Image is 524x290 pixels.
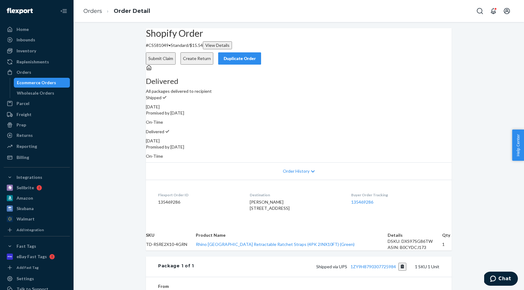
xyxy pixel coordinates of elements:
div: [DATE] [146,138,452,144]
img: Flexport logo [7,8,33,14]
a: eBay Fast Tags [4,252,70,262]
div: Integrations [17,174,42,180]
button: Help Center [512,130,524,161]
a: Wholesale Orders [14,88,70,98]
a: Home [4,24,70,34]
button: Fast Tags [4,241,70,251]
div: All packages delivered to recipient [146,77,452,94]
button: View Details [203,41,232,49]
a: Freight [4,110,70,119]
div: Ecommerce Orders [17,80,56,86]
a: Add Fast Tag [4,264,70,271]
button: Open account menu [501,5,513,17]
a: Sellbrite [4,183,70,193]
dt: Destination [250,192,341,198]
div: Amazon [17,195,33,201]
button: Copy tracking number [398,263,407,271]
p: Promised by [DATE] [146,110,452,116]
a: Orders [4,67,70,77]
div: Skubana [17,205,34,212]
a: Walmart [4,214,70,224]
h2: Shopify Order [146,28,452,38]
a: Amazon [4,193,70,203]
div: Package 1 of 1 [158,263,194,271]
button: Open Search Box [474,5,486,17]
div: Add Fast Tag [17,265,39,270]
a: 1ZY9H8790307725984 [351,264,396,269]
a: Add Integration [4,226,70,234]
a: Skubana [4,204,70,213]
div: Billing [17,154,29,160]
div: Orders [17,69,31,75]
div: Wholesale Orders [17,90,54,96]
a: Parcel [4,99,70,108]
p: # CS581049 / $15.54 [146,41,452,49]
div: Freight [17,111,32,118]
div: [DATE] [146,104,452,110]
p: On-Time [146,153,452,159]
div: Add Integration [17,227,44,232]
div: Reporting [17,143,37,149]
span: [PERSON_NAME] [STREET_ADDRESS] [250,199,290,211]
div: eBay Fast Tags [17,254,47,260]
span: • [169,43,171,48]
div: View Details [205,42,230,48]
th: Details [388,232,442,238]
div: ASIN: B0CYDCJ173 [388,244,442,250]
div: Replenishments [17,59,49,65]
div: Duplicate Order [223,55,256,62]
a: Billing [4,153,70,162]
p: On-Time [146,119,452,125]
div: Home [17,26,29,32]
a: Returns [4,130,70,140]
button: Duplicate Order [218,52,261,65]
button: Open notifications [487,5,499,17]
a: Rhino [GEOGRAPHIC_DATA] Retractable Ratchet Straps (4PK 2INX10FT) (Green) [196,242,355,247]
span: Shipped via UPS [316,264,407,269]
div: DSKU: DXS97SG86TW [388,238,442,244]
div: Walmart [17,216,35,222]
div: Inventory [17,48,36,54]
th: Product Name [196,232,388,238]
dt: From [158,283,231,289]
iframe: Opens a widget where you can chat to one of our agents [484,272,518,287]
div: 1 SKU 1 Unit [194,263,439,271]
dt: Buyer Order Tracking [351,192,439,198]
a: Reporting [4,141,70,151]
span: Order History [283,168,309,174]
button: Close Navigation [58,5,70,17]
div: Fast Tags [17,243,36,249]
button: Submit Claim [146,52,176,65]
h3: Delivered [146,77,452,85]
p: Shipped [146,94,452,101]
button: Create Return [180,52,213,65]
p: Promised by [DATE] [146,144,452,150]
td: 1 [442,238,452,250]
span: Standard [171,43,188,48]
a: Order Detail [114,8,150,14]
a: Prep [4,120,70,130]
dd: 135469286 [158,199,240,205]
a: Ecommerce Orders [14,78,70,88]
ol: breadcrumbs [78,2,155,20]
a: Orders [83,8,102,14]
a: Inbounds [4,35,70,45]
div: Returns [17,132,33,138]
a: Replenishments [4,57,70,67]
div: Inbounds [17,37,35,43]
th: Qty [442,232,452,238]
a: 135469286 [351,199,373,205]
a: Settings [4,274,70,284]
button: Integrations [4,172,70,182]
div: Settings [17,276,34,282]
dt: Flexport Order ID [158,192,240,198]
div: Prep [17,122,26,128]
td: TD-RSRE2X10-4GRN [146,238,196,250]
p: Delivered [146,128,452,135]
div: Sellbrite [17,185,34,191]
th: SKU [146,232,196,238]
div: Parcel [17,100,29,107]
a: Inventory [4,46,70,56]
